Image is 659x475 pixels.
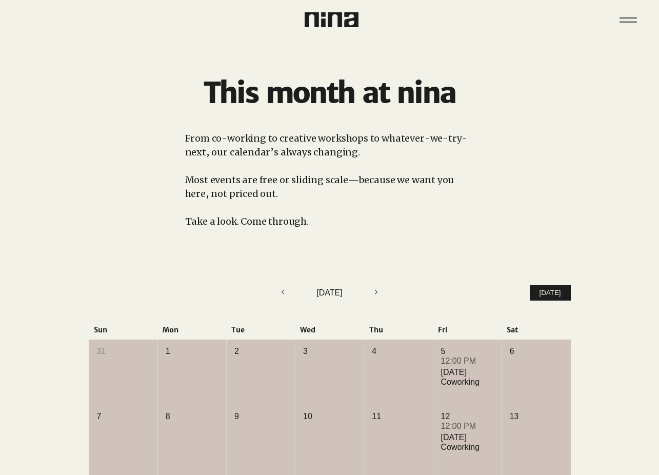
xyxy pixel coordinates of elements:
[441,346,494,357] div: 5
[510,411,563,422] div: 13
[530,285,571,301] button: [DATE]
[303,411,356,422] div: 10
[303,346,356,357] div: 3
[204,75,455,111] span: This month at nina
[97,411,150,422] div: 7
[612,4,644,35] nav: Site
[305,12,358,27] img: Nina Logo CMYK_Charcoal.png
[166,346,218,357] div: 1
[157,326,226,334] div: Mon
[89,326,157,334] div: Sun
[433,326,502,334] div: Fri
[372,411,425,422] div: 11
[510,346,563,357] div: 6
[97,346,150,357] div: 31
[226,326,295,334] div: Tue
[441,367,494,387] div: [DATE] Coworking
[185,215,309,227] span: Take a look. Come through.
[441,355,494,367] div: 12:00 PM
[166,411,218,422] div: 8
[441,411,494,422] div: 12
[364,326,433,334] div: Thu
[295,326,364,334] div: Wed
[185,174,454,200] span: Most events are free or sliding scale—because we want you here, not priced out.
[185,132,468,158] span: From co-working to creative workshops to whatever-we-try-next, our calendar’s always changing.
[234,346,287,357] div: 2
[370,286,383,300] button: Next month
[289,287,370,299] div: [DATE]
[612,4,644,35] button: Menu
[502,326,570,334] div: Sat
[372,346,425,357] div: 4
[441,432,494,452] div: [DATE] Coworking
[441,421,494,432] div: 12:00 PM
[234,411,287,422] div: 9
[276,286,289,300] button: Previous month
